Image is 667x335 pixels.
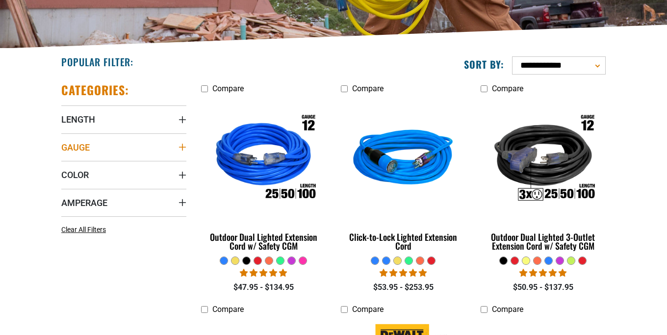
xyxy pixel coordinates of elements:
span: Length [61,114,95,125]
span: Compare [212,305,244,314]
span: 4.80 stars [519,268,566,278]
span: Compare [492,305,523,314]
div: Outdoor Dual Lighted Extension Cord w/ Safety CGM [201,232,326,250]
span: Gauge [61,142,90,153]
span: 4.82 stars [240,268,287,278]
span: 4.87 stars [380,268,427,278]
div: Click-to-Lock Lighted Extension Cord [341,232,466,250]
img: Outdoor Dual Lighted Extension Cord w/ Safety CGM [202,103,326,216]
span: Compare [352,305,384,314]
label: Sort by: [464,58,504,71]
a: Outdoor Dual Lighted 3-Outlet Extension Cord w/ Safety CGM Outdoor Dual Lighted 3-Outlet Extensio... [481,98,606,256]
h2: Categories: [61,82,129,98]
div: Outdoor Dual Lighted 3-Outlet Extension Cord w/ Safety CGM [481,232,606,250]
div: $53.95 - $253.95 [341,282,466,293]
img: Outdoor Dual Lighted 3-Outlet Extension Cord w/ Safety CGM [481,103,605,216]
span: Compare [212,84,244,93]
a: blue Click-to-Lock Lighted Extension Cord [341,98,466,256]
span: Amperage [61,197,107,208]
div: $50.95 - $137.95 [481,282,606,293]
span: Compare [492,84,523,93]
span: Compare [352,84,384,93]
a: Clear All Filters [61,225,110,235]
h2: Popular Filter: [61,55,133,68]
img: blue [341,103,465,216]
a: Outdoor Dual Lighted Extension Cord w/ Safety CGM Outdoor Dual Lighted Extension Cord w/ Safety CGM [201,98,326,256]
summary: Color [61,161,186,188]
summary: Amperage [61,189,186,216]
summary: Gauge [61,133,186,161]
span: Clear All Filters [61,226,106,233]
summary: Length [61,105,186,133]
span: Color [61,169,89,180]
div: $47.95 - $134.95 [201,282,326,293]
